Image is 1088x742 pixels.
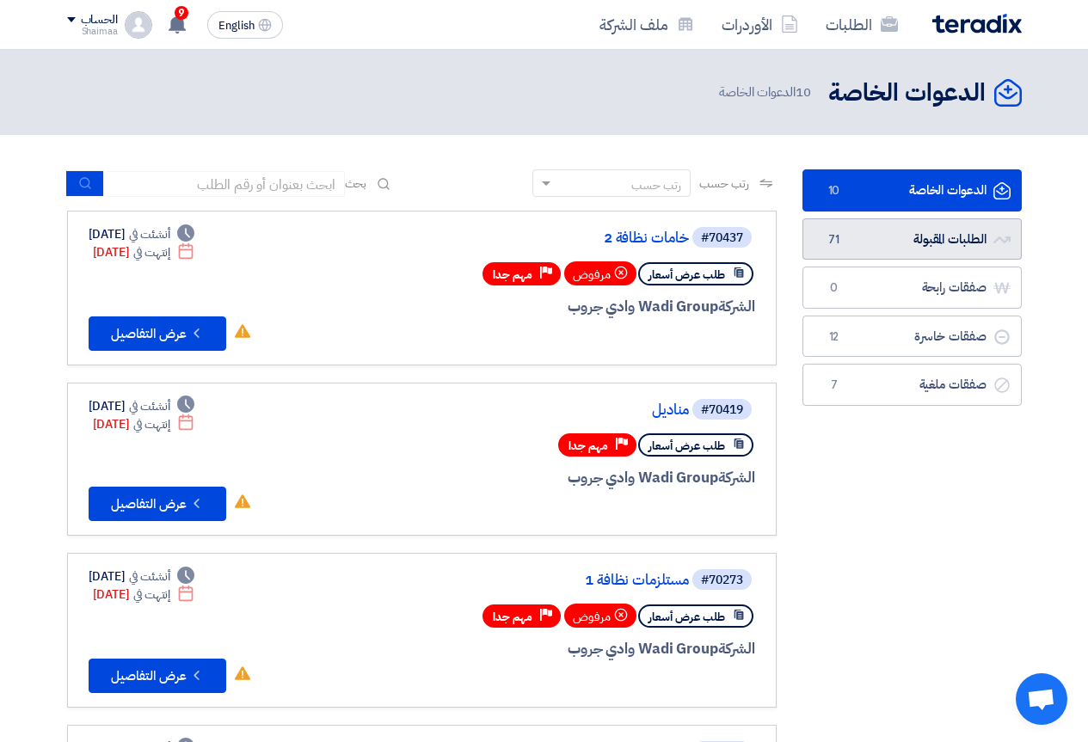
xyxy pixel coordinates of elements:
[699,175,748,193] span: رتب حسب
[133,415,170,433] span: إنتهت في
[564,261,636,285] div: مرفوض
[824,377,845,394] span: 7
[93,415,195,433] div: [DATE]
[81,13,118,28] div: الحساب
[89,567,195,586] div: [DATE]
[89,659,226,693] button: عرض التفاصيل
[104,171,345,197] input: ابحث بعنوان أو رقم الطلب
[701,232,743,244] div: #70437
[345,230,689,246] a: خامات نظافة 2
[89,225,195,243] div: [DATE]
[648,609,725,625] span: طلب عرض أسعار
[345,175,367,193] span: بحث
[828,77,986,110] h2: الدعوات الخاصة
[89,397,195,415] div: [DATE]
[708,4,812,45] a: الأوردرات
[89,487,226,521] button: عرض التفاصيل
[802,267,1022,309] a: صفقات رابحة0
[796,83,811,101] span: 10
[824,182,845,199] span: 10
[218,20,255,32] span: English
[345,402,689,418] a: مناديل
[719,83,814,102] span: الدعوات الخاصة
[812,4,912,45] a: الطلبات
[493,267,532,283] span: مهم جدا
[341,296,755,318] div: Wadi Group وادي جروب
[718,467,755,488] span: الشركة
[802,218,1022,261] a: الطلبات المقبولة71
[1016,673,1067,725] a: Open chat
[341,638,755,660] div: Wadi Group وادي جروب
[718,638,755,659] span: الشركة
[718,296,755,317] span: الشركة
[93,243,195,261] div: [DATE]
[824,328,845,346] span: 12
[824,279,845,297] span: 0
[345,573,689,588] a: مستلزمات نظافة 1
[631,176,681,194] div: رتب حسب
[701,404,743,416] div: #70419
[93,586,195,604] div: [DATE]
[125,11,152,39] img: profile_test.png
[67,27,118,36] div: Shaimaa
[129,225,170,243] span: أنشئت في
[701,574,743,586] div: #70273
[648,267,725,283] span: طلب عرض أسعار
[569,438,608,454] span: مهم جدا
[932,14,1022,34] img: Teradix logo
[175,6,188,20] span: 9
[802,364,1022,406] a: صفقات ملغية7
[493,609,532,625] span: مهم جدا
[824,231,845,248] span: 71
[129,397,170,415] span: أنشئت في
[802,169,1022,212] a: الدعوات الخاصة10
[207,11,283,39] button: English
[133,586,170,604] span: إنتهت في
[133,243,170,261] span: إنتهت في
[564,604,636,628] div: مرفوض
[129,567,170,586] span: أنشئت في
[802,316,1022,358] a: صفقات خاسرة12
[341,467,755,489] div: Wadi Group وادي جروب
[648,438,725,454] span: طلب عرض أسعار
[586,4,708,45] a: ملف الشركة
[89,316,226,351] button: عرض التفاصيل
